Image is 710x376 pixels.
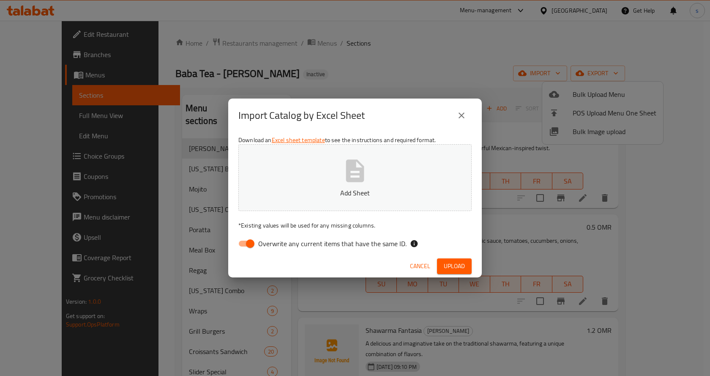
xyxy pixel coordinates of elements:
[238,109,365,122] h2: Import Catalog by Excel Sheet
[407,258,434,274] button: Cancel
[258,239,407,249] span: Overwrite any current items that have the same ID.
[410,261,430,272] span: Cancel
[251,188,459,198] p: Add Sheet
[228,132,482,255] div: Download an to see the instructions and required format.
[238,221,472,230] p: Existing values will be used for any missing columns.
[410,239,418,248] svg: If the overwrite option isn't selected, then the items that match an existing ID will be ignored ...
[437,258,472,274] button: Upload
[451,105,472,126] button: close
[444,261,465,272] span: Upload
[272,134,325,145] a: Excel sheet template
[238,144,472,211] button: Add Sheet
